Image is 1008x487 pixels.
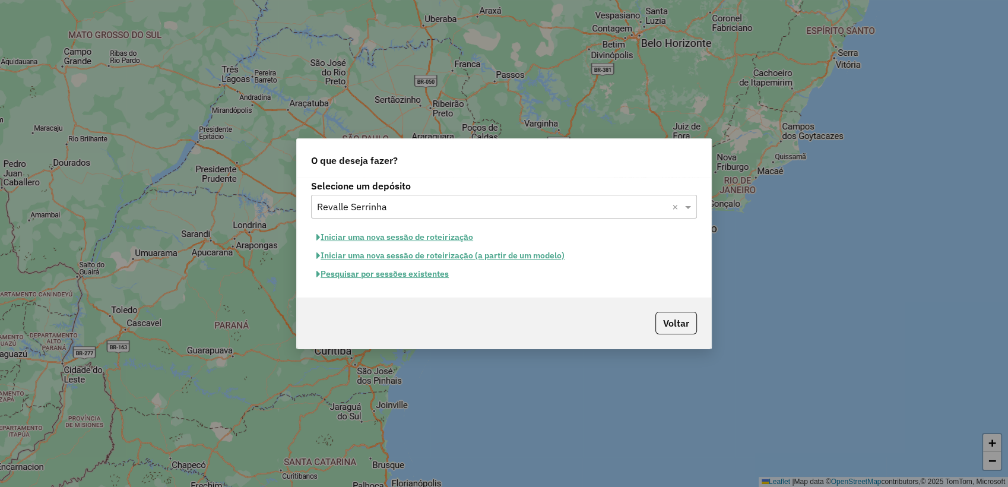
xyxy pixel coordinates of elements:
button: Iniciar uma nova sessão de roteirização [311,228,478,246]
button: Pesquisar por sessões existentes [311,265,454,283]
button: Voltar [655,312,697,334]
label: Selecione um depósito [311,179,697,193]
span: Clear all [672,200,682,214]
span: O que deseja fazer? [311,153,398,167]
button: Iniciar uma nova sessão de roteirização (a partir de um modelo) [311,246,570,265]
